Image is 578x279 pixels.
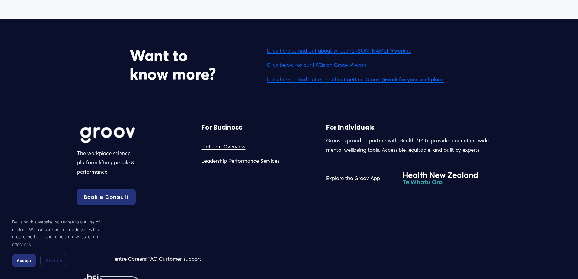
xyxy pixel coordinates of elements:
[17,258,32,263] span: Accept
[201,142,245,151] a: Platform Overview
[201,156,279,166] a: Leadership Performance Services
[128,254,146,264] a: Careers
[267,62,366,68] a: Click below for our FAQs on Groov @work
[77,254,287,264] p: | | | |
[201,123,242,132] strong: For Business
[326,123,374,132] strong: For Individuals
[12,218,109,248] p: By using this website, you agree to our use of cookies. We use cookies to provide you with a grea...
[159,254,201,264] a: Customer support
[45,258,62,263] span: Decline
[267,47,411,54] a: Click here to find out about what [PERSON_NAME] @work is
[326,174,380,183] a: Explore the Groov App
[77,189,136,205] a: Book a Consult
[77,149,145,177] p: The workplace science platform lifting people & performance.
[147,254,157,264] a: FAQ
[130,46,229,83] h2: Want to know more?
[267,76,444,83] a: Click here to find out more about getting Groov @work for your workplace
[326,136,501,155] p: Groov is proud to partner with Health NZ to provide population-wide mental wellbeing tools. Acces...
[12,254,36,267] button: Accept
[40,254,67,267] button: Decline
[6,212,115,273] section: Cookie banner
